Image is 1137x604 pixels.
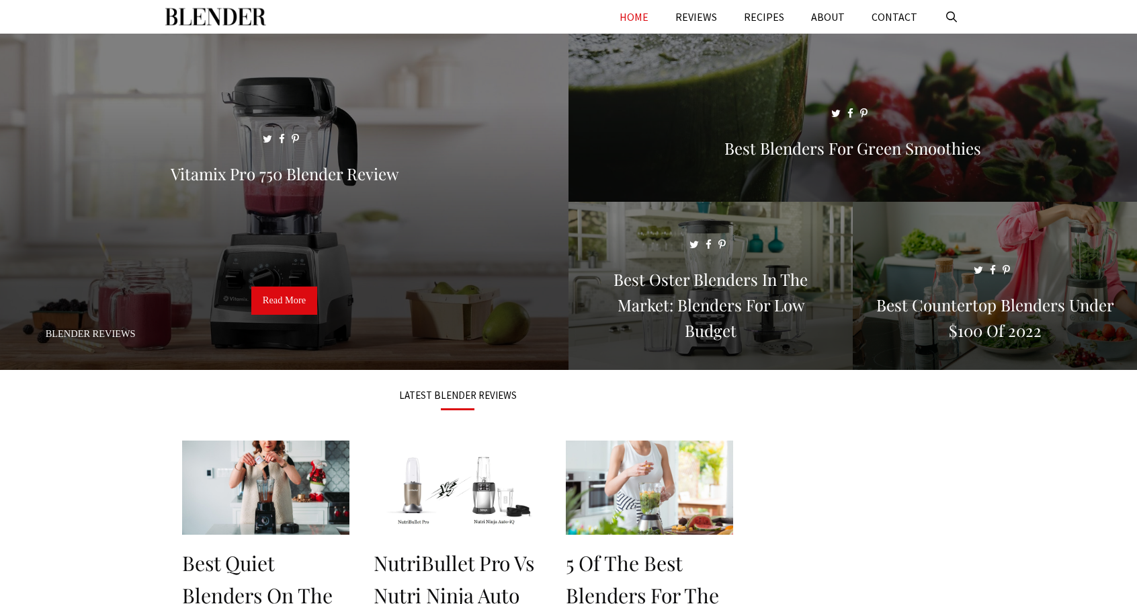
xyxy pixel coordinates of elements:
a: Best Blenders for Green Smoothies [568,186,1137,199]
a: Best Oster Blenders in the Market: Blenders for Low Budget [568,354,853,367]
img: 5 of the Best Blenders for the Money [566,441,733,535]
h3: LATEST BLENDER REVIEWS [182,390,733,400]
img: Best Quiet Blenders On The Market In 2022 – Top Picks & Reviews [182,441,349,535]
a: Blender Reviews [46,328,136,339]
a: Best Countertop Blenders Under $100 of 2022 [853,354,1137,367]
a: Read More [251,287,317,315]
img: NutriBullet Pro vs Nutri Ninja Auto iQ – Which is Better? [374,441,541,535]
